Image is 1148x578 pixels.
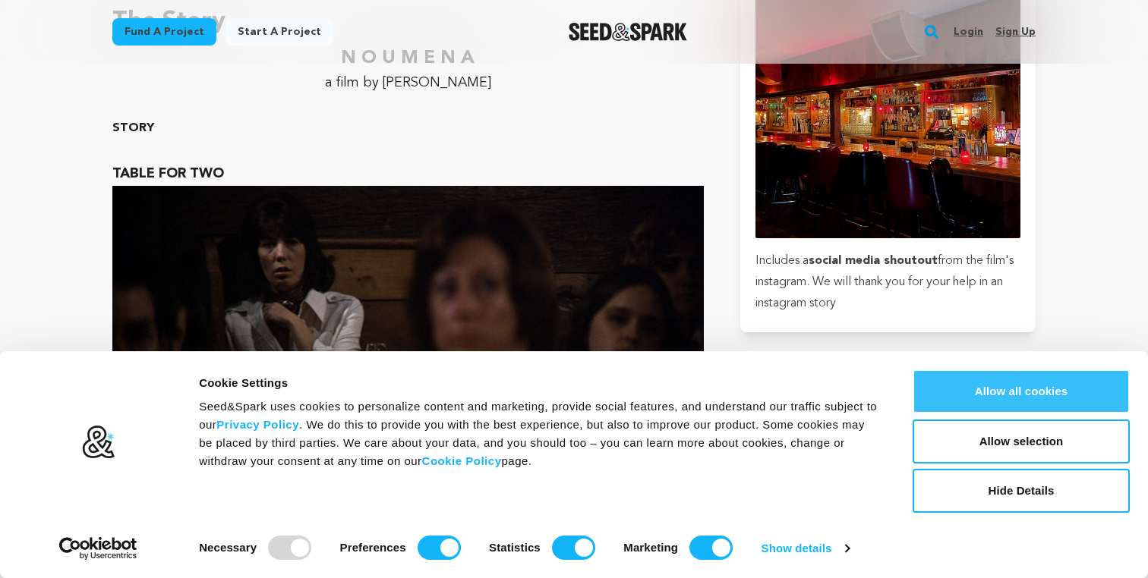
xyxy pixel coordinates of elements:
div: Seed&Spark uses cookies to personalize content and marketing, provide social features, and unders... [199,397,878,470]
span: from the film's instagram. We will thank you for your help in an instagram story [755,255,1014,309]
strong: Statistics [489,541,541,554]
button: Allow selection [913,419,1130,463]
strong: N O U M E N A [341,49,475,68]
a: Seed&Spark Homepage [569,23,688,41]
div: Cookie Settings [199,374,878,392]
strong: TABLE FOR TWO [112,167,224,181]
button: Hide Details [913,469,1130,513]
img: Seed&Spark Logo Dark Mode [569,23,688,41]
strong: social media shoutout [809,255,938,267]
a: Start a project [225,18,333,46]
p: [PERSON_NAME] alone at a bustling bar, drinking opposite an empty chair. [PERSON_NAME], late, fin... [112,186,704,492]
img: logo [81,425,115,460]
button: Allow all cookies [913,369,1130,413]
a: Privacy Policy [216,418,299,431]
a: Show details [762,537,850,560]
strong: STORY [112,122,154,134]
a: Login [954,20,983,44]
a: Fund a project [112,18,216,46]
strong: Preferences [340,541,406,554]
img: AGV_vUeSZbTQYKHvj3qHcnxj6MujNBihleSaBTjjncqcIysET2qnelFq97z6V_xWpvgEmdvg8eVavvAv7iB6jna9WEcZSFanR... [112,186,704,444]
strong: Necessary [199,541,257,554]
span: Includes a [755,255,809,267]
a: Usercentrics Cookiebot - opens in a new window [32,537,165,560]
p: a film by [PERSON_NAME] [112,71,704,95]
strong: Marketing [623,541,678,554]
a: Sign up [995,20,1036,44]
a: Cookie Policy [422,454,502,467]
